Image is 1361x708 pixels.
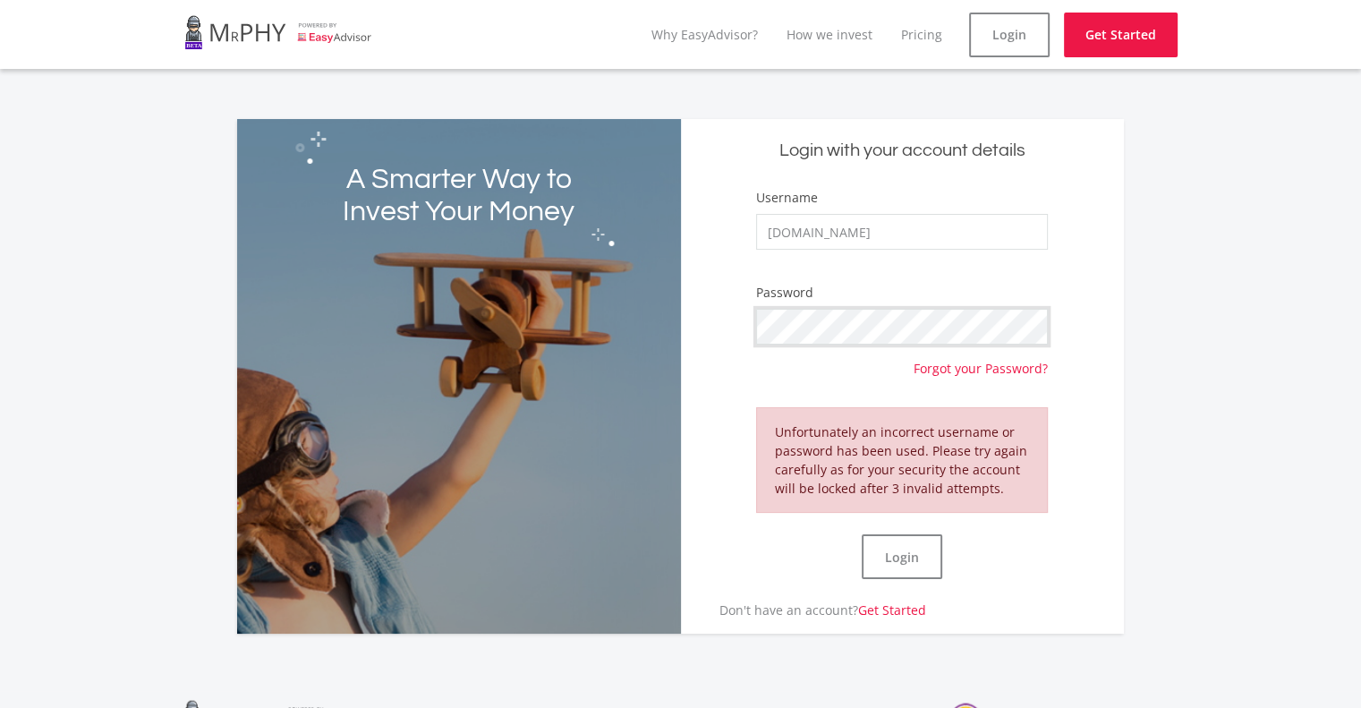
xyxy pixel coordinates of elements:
[651,26,758,43] a: Why EasyAdvisor?
[862,534,942,579] button: Login
[326,164,591,228] h2: A Smarter Way to Invest Your Money
[969,13,1050,57] a: Login
[914,345,1048,378] a: Forgot your Password?
[756,189,818,207] label: Username
[787,26,872,43] a: How we invest
[756,284,813,302] label: Password
[756,407,1048,513] div: Unfortunately an incorrect username or password has been used. Please try again carefully as for ...
[681,601,926,619] p: Don't have an account?
[1064,13,1178,57] a: Get Started
[858,601,926,618] a: Get Started
[901,26,942,43] a: Pricing
[694,139,1110,163] h5: Login with your account details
